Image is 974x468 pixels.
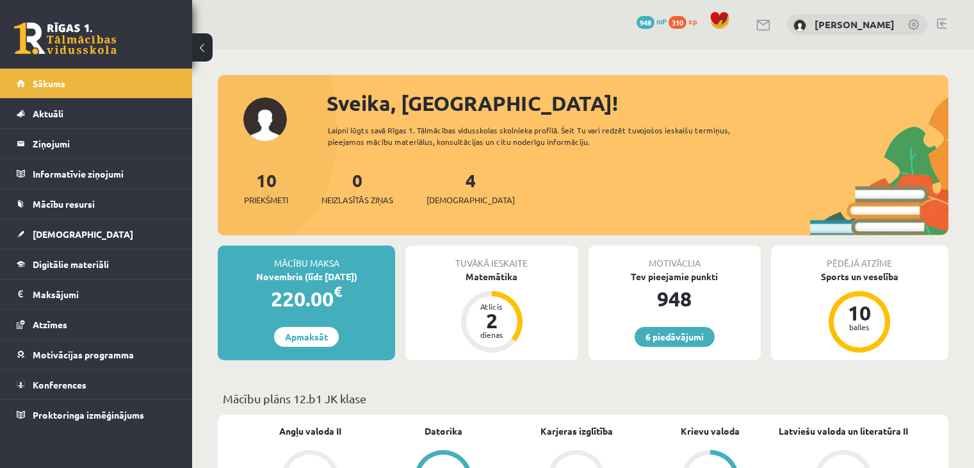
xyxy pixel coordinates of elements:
a: Atzīmes [17,310,176,339]
div: 948 [588,283,761,314]
div: Sports un veselība [771,270,948,283]
div: Sveika, [GEOGRAPHIC_DATA]! [327,88,948,119]
div: Motivācija [588,246,761,270]
a: Motivācijas programma [17,340,176,369]
legend: Maksājumi [33,280,176,309]
span: Konferences [33,379,86,390]
div: balles [840,323,879,331]
div: Tuvākā ieskaite [405,246,578,270]
div: Tev pieejamie punkti [588,270,761,283]
a: 6 piedāvājumi [635,327,715,347]
a: [PERSON_NAME] [815,18,895,31]
div: Pēdējā atzīme [771,246,948,270]
span: Sākums [33,78,65,89]
span: Neizlasītās ziņas [321,194,393,206]
span: [DEMOGRAPHIC_DATA] [426,194,515,206]
div: 220.00 [218,283,395,314]
span: mP [656,16,667,26]
a: Rīgas 1. Tālmācības vidusskola [14,22,117,54]
span: xp [688,16,697,26]
a: 0Neizlasītās ziņas [321,169,393,206]
span: 310 [669,16,686,29]
legend: Ziņojumi [33,129,176,158]
span: 948 [637,16,654,29]
div: Mācību maksa [218,246,395,270]
span: Motivācijas programma [33,349,134,360]
a: Maksājumi [17,280,176,309]
a: Latviešu valoda un literatūra II [779,424,908,438]
a: 948 mP [637,16,667,26]
div: dienas [473,331,511,338]
a: Proktoringa izmēģinājums [17,400,176,430]
img: Sanija Baltiņa [793,19,806,32]
a: 10Priekšmeti [244,169,288,206]
a: Krievu valoda [681,424,740,438]
span: Proktoringa izmēģinājums [33,409,144,421]
a: Aktuāli [17,99,176,128]
div: 10 [840,303,879,323]
div: Novembris (līdz [DATE]) [218,270,395,283]
p: Mācību plāns 12.b1 JK klase [223,390,943,407]
a: Ziņojumi [17,129,176,158]
div: Matemātika [405,270,578,283]
a: Mācību resursi [17,189,176,219]
span: Aktuāli [33,108,63,119]
a: 4[DEMOGRAPHIC_DATA] [426,169,515,206]
a: Karjeras izglītība [540,424,613,438]
span: Atzīmes [33,319,67,330]
a: [DEMOGRAPHIC_DATA] [17,219,176,249]
a: Matemātika Atlicis 2 dienas [405,270,578,355]
a: Apmaksāt [274,327,339,347]
a: Angļu valoda II [279,424,341,438]
legend: Informatīvie ziņojumi [33,159,176,188]
a: Digitālie materiāli [17,249,176,279]
a: Sports un veselība 10 balles [771,270,948,355]
span: Mācību resursi [33,198,95,210]
div: Atlicis [473,303,511,310]
div: 2 [473,310,511,331]
span: € [334,282,342,301]
a: Konferences [17,370,176,399]
div: Laipni lūgts savā Rīgas 1. Tālmācības vidusskolas skolnieka profilā. Šeit Tu vari redzēt tuvojošo... [328,124,767,147]
a: Sākums [17,69,176,98]
a: Informatīvie ziņojumi [17,159,176,188]
span: Priekšmeti [244,194,288,206]
a: 310 xp [669,16,703,26]
span: Digitālie materiāli [33,258,109,270]
a: Datorika [425,424,462,438]
span: [DEMOGRAPHIC_DATA] [33,228,133,240]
